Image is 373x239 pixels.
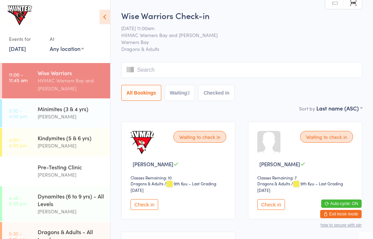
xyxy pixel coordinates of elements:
div: Dynamites (6 to 9 yrs) - All Levels [38,192,104,207]
div: Kindymites (5 & 6 yrs) [38,134,104,142]
div: Events for [9,33,43,45]
div: Last name (ASC) [316,104,362,112]
button: Auto-cycle: ON [321,200,362,208]
time: 3:30 - 4:00 pm [9,108,27,119]
div: Minimites (3 & 4 yrs) [38,105,104,113]
div: [PERSON_NAME] [38,113,104,121]
time: 4:30 - 4:45 pm [9,166,27,177]
h2: Wise Warriors Check-in [121,10,362,21]
span: Dragons & Adults [121,45,362,52]
label: Sort by [299,105,315,112]
div: [PERSON_NAME] [38,142,104,150]
div: Dragons & Adults [131,180,163,186]
span: Warners Bay [121,38,352,45]
a: 4:45 -5:30 pmDynamites (6 to 9 yrs) - All Levels[PERSON_NAME] [2,186,110,221]
div: Waiting to check in [173,131,226,143]
span: [PERSON_NAME] [259,160,300,168]
img: image1725761339.png [131,131,154,154]
button: how to secure with pin [321,223,362,228]
button: Check in [131,199,158,210]
a: 4:00 -4:30 pmKindymites (5 & 6 yrs)[PERSON_NAME] [2,128,110,157]
a: 3:30 -4:00 pmMinimites (3 & 4 yrs)[PERSON_NAME] [2,99,110,127]
div: Dragons & Adults [257,180,290,186]
a: 11:00 -11:45 amWise WarriorsHVMAC Warners Bay and [PERSON_NAME] [2,63,110,98]
div: [PERSON_NAME] [38,207,104,215]
input: Search [121,62,362,78]
time: 4:45 - 5:30 pm [9,195,27,206]
div: HVMAC Warners Bay and [PERSON_NAME] [38,77,104,92]
div: At [50,33,84,45]
a: [DATE] [9,45,26,52]
time: 4:00 - 4:30 pm [9,137,27,148]
button: Check in [257,199,285,210]
span: [PERSON_NAME] [133,160,173,168]
img: Hunter Valley Martial Arts Centre Warners Bay [7,5,33,26]
button: All Bookings [121,85,161,101]
div: Classes Remaining: 10 [131,175,228,180]
a: 4:30 -4:45 pmPre-Testing Clinic[PERSON_NAME] [2,157,110,186]
div: Classes Remaining: 7 [257,175,355,180]
button: Checked in [198,85,235,101]
div: 3 [187,90,190,96]
time: 11:00 - 11:45 am [9,72,28,83]
div: Waiting to check in [300,131,353,143]
span: HVMAC Warners Bay and [PERSON_NAME] [121,32,352,38]
div: Wise Warriors [38,69,104,77]
div: [PERSON_NAME] [38,171,104,179]
div: Pre-Testing Clinic [38,163,104,171]
button: Waiting3 [165,85,195,101]
span: [DATE] 11:00am [121,25,352,32]
button: Exit kiosk mode [320,210,362,218]
div: Any location [50,45,84,52]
